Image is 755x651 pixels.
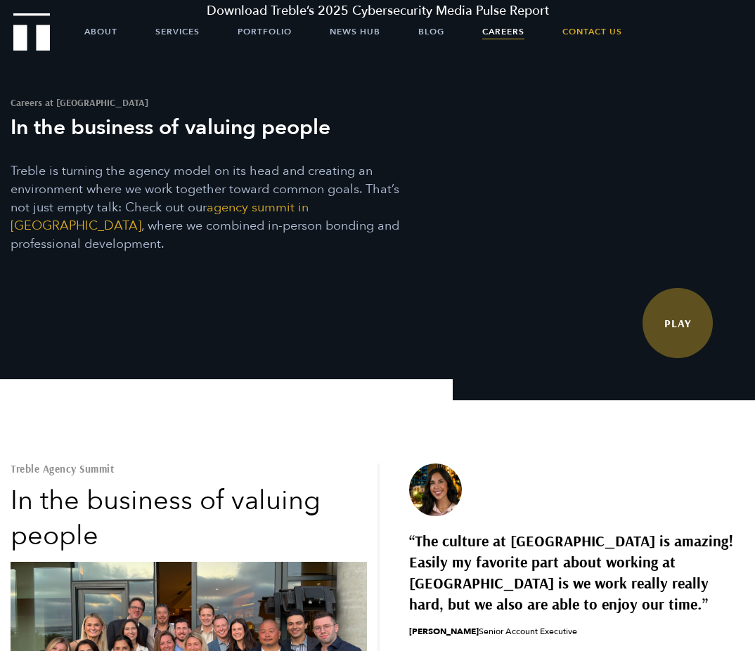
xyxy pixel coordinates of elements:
h2: In the business of valuing people [11,483,367,553]
img: Treble logo [13,13,51,51]
span: Senior Account Executive [409,625,744,638]
p: Treble is turning the agency model on its head and creating an environment where we work together... [11,162,416,254]
a: Treble Homepage [14,14,49,50]
a: Services [155,14,200,49]
a: Watch Video [643,288,713,358]
b: [PERSON_NAME] [409,626,479,637]
a: Careers [482,14,524,49]
a: agency summit in [GEOGRAPHIC_DATA] [11,199,309,235]
h2: Treble Agency Summit [11,463,367,474]
h3: In the business of valuing people [11,114,416,141]
a: Portfolio [238,14,292,49]
a: Blog [418,14,444,49]
a: About [84,14,117,49]
q: The culture at [GEOGRAPHIC_DATA] is amazing! Easily my favorite part about working at [GEOGRAPHIC... [409,530,744,614]
h1: Careers at [GEOGRAPHIC_DATA] [11,98,416,107]
a: News Hub [330,14,380,49]
a: Contact Us [562,14,622,49]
